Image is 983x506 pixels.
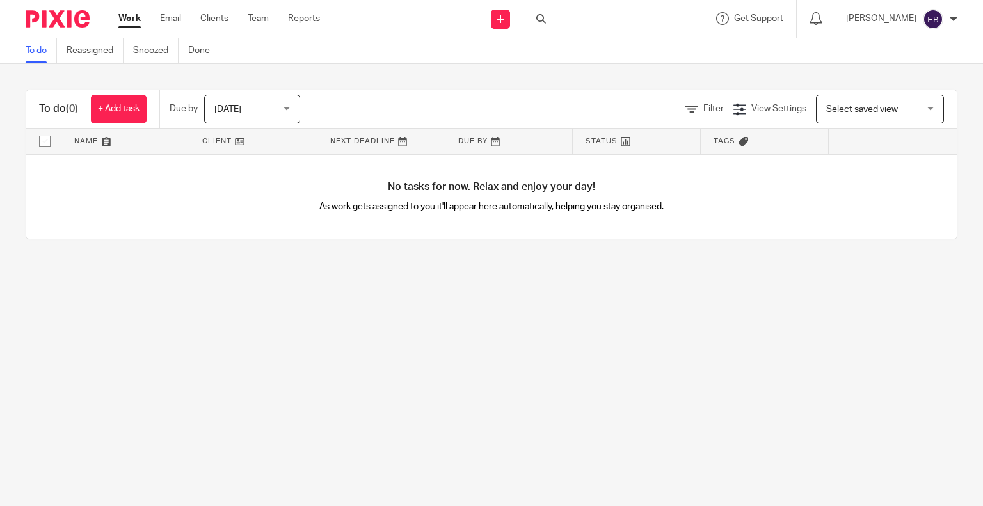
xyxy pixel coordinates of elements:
span: [DATE] [214,105,241,114]
a: Work [118,12,141,25]
p: [PERSON_NAME] [846,12,916,25]
a: Snoozed [133,38,179,63]
span: Tags [714,138,735,145]
img: svg%3E [923,9,943,29]
a: To do [26,38,57,63]
a: Clients [200,12,228,25]
a: Done [188,38,220,63]
span: Filter [703,104,724,113]
a: Team [248,12,269,25]
h4: No tasks for now. Relax and enjoy your day! [26,180,957,194]
h1: To do [39,102,78,116]
img: Pixie [26,10,90,28]
a: Email [160,12,181,25]
span: Select saved view [826,105,898,114]
p: Due by [170,102,198,115]
span: (0) [66,104,78,114]
a: Reassigned [67,38,124,63]
span: View Settings [751,104,806,113]
a: Reports [288,12,320,25]
span: Get Support [734,14,783,23]
p: As work gets assigned to you it'll appear here automatically, helping you stay organised. [259,200,724,213]
a: + Add task [91,95,147,123]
